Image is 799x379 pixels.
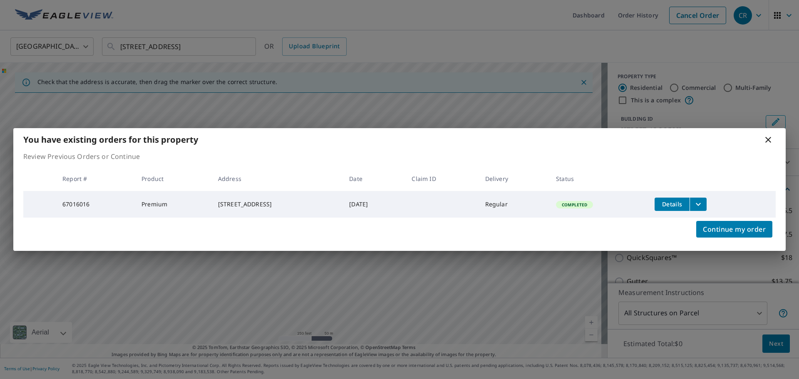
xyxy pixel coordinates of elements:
[56,191,135,218] td: 67016016
[690,198,707,211] button: filesDropdownBtn-67016016
[703,223,766,235] span: Continue my order
[549,166,648,191] th: Status
[655,198,690,211] button: detailsBtn-67016016
[557,202,592,208] span: Completed
[23,134,198,145] b: You have existing orders for this property
[342,191,405,218] td: [DATE]
[696,221,772,238] button: Continue my order
[211,166,342,191] th: Address
[479,166,549,191] th: Delivery
[135,166,211,191] th: Product
[23,151,776,161] p: Review Previous Orders or Continue
[405,166,478,191] th: Claim ID
[135,191,211,218] td: Premium
[479,191,549,218] td: Regular
[56,166,135,191] th: Report #
[660,200,685,208] span: Details
[218,200,336,208] div: [STREET_ADDRESS]
[342,166,405,191] th: Date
